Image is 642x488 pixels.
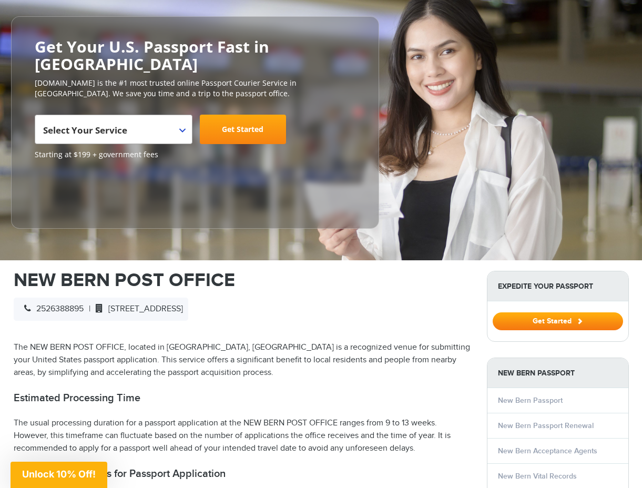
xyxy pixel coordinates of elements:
div: | [14,298,188,321]
a: Get Started [493,317,623,325]
a: New Bern Passport Renewal [498,421,594,430]
a: New Bern Acceptance Agents [498,446,597,455]
span: Starting at $199 + government fees [35,149,355,160]
p: [DOMAIN_NAME] is the #1 most trusted online Passport Courier Service in [GEOGRAPHIC_DATA]. We sav... [35,78,355,99]
iframe: Customer reviews powered by Trustpilot [35,165,114,218]
span: [STREET_ADDRESS] [90,304,183,314]
span: Select Your Service [35,115,192,144]
h2: Required Documents for Passport Application [14,467,471,480]
div: Unlock 10% Off! [11,462,107,488]
span: Select Your Service [43,119,181,148]
span: Unlock 10% Off! [22,469,96,480]
a: New Bern Passport [498,396,563,405]
a: New Bern Vital Records [498,472,577,481]
span: 2526388895 [19,304,84,314]
p: The NEW BERN POST OFFICE, located in [GEOGRAPHIC_DATA], [GEOGRAPHIC_DATA] is a recognized venue f... [14,341,471,379]
strong: Expedite Your Passport [487,271,628,301]
h2: Estimated Processing Time [14,392,471,404]
p: The usual processing duration for a passport application at the NEW BERN POST OFFICE ranges from ... [14,417,471,455]
span: Select Your Service [43,124,127,136]
strong: New Bern Passport [487,358,628,388]
h1: NEW BERN POST OFFICE [14,271,471,290]
h2: Get Your U.S. Passport Fast in [GEOGRAPHIC_DATA] [35,38,355,73]
button: Get Started [493,312,623,330]
a: Get Started [200,115,286,144]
